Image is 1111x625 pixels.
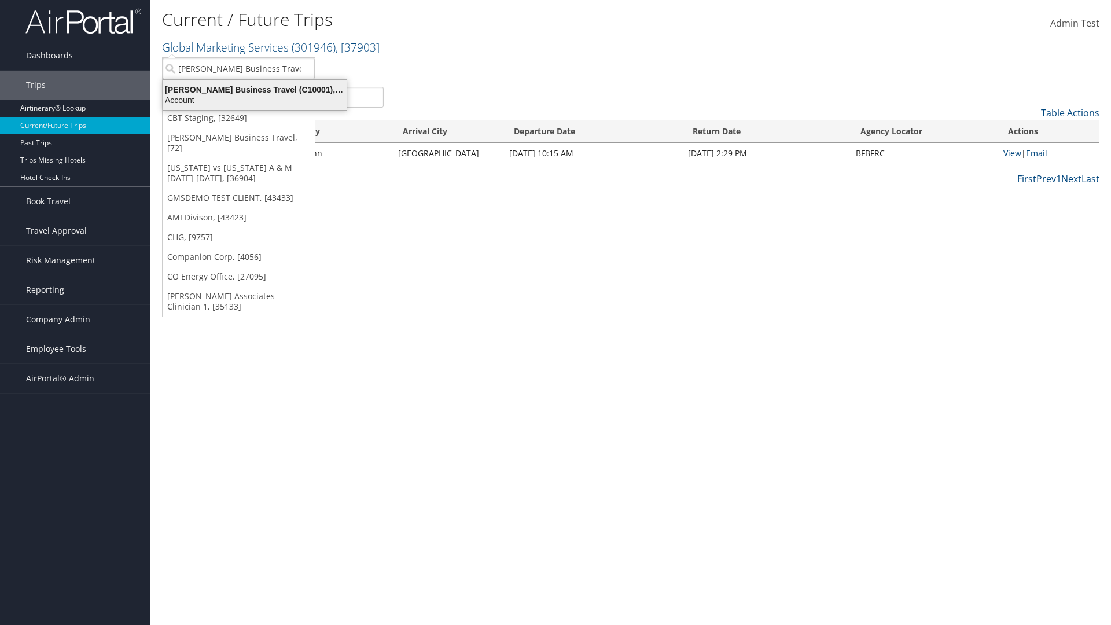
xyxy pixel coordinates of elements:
a: Prev [1036,172,1056,185]
p: Filter: [162,61,787,76]
td: | [998,143,1099,164]
span: , [ 37903 ] [336,39,380,55]
span: Trips [26,71,46,100]
th: Return Date: activate to sort column ascending [682,120,850,143]
div: [PERSON_NAME] Business Travel (C10001), [72] [156,84,354,95]
a: CO Energy Office, [27095] [163,267,315,286]
td: [DATE] 10:15 AM [503,143,682,164]
a: Last [1081,172,1099,185]
td: [US_STATE] Penn [251,143,392,164]
a: Global Marketing Services [162,39,380,55]
span: Risk Management [26,246,95,275]
span: Book Travel [26,187,71,216]
span: Travel Approval [26,216,87,245]
span: ( 301946 ) [292,39,336,55]
a: AMI Divison, [43423] [163,208,315,227]
td: BFBFRC [850,143,998,164]
span: Employee Tools [26,334,86,363]
span: AirPortal® Admin [26,364,94,393]
div: Account [156,95,354,105]
a: Table Actions [1041,106,1099,119]
a: First [1017,172,1036,185]
a: 1 [1056,172,1061,185]
span: Reporting [26,275,64,304]
a: CHG, [9757] [163,227,315,247]
a: CBT Staging, [32649] [163,108,315,128]
a: Admin Test [1050,6,1099,42]
th: Departure City: activate to sort column ascending [251,120,392,143]
a: GMSDEMO TEST CLIENT, [43433] [163,188,315,208]
td: [GEOGRAPHIC_DATA] [392,143,503,164]
th: Agency Locator: activate to sort column ascending [850,120,998,143]
th: Arrival City: activate to sort column ascending [392,120,503,143]
img: airportal-logo.png [25,8,141,35]
a: [PERSON_NAME] Associates - Clinician 1, [35133] [163,286,315,317]
td: [DATE] 2:29 PM [682,143,850,164]
a: [US_STATE] vs [US_STATE] A & M [DATE]-[DATE], [36904] [163,158,315,188]
a: Next [1061,172,1081,185]
th: Actions [998,120,1099,143]
a: [PERSON_NAME] Business Travel, [72] [163,128,315,158]
a: Email [1026,148,1047,159]
span: Company Admin [26,305,90,334]
span: Dashboards [26,41,73,70]
input: Search Accounts [163,58,315,79]
a: View [1003,148,1021,159]
a: Companion Corp, [4056] [163,247,315,267]
th: Departure Date: activate to sort column descending [503,120,682,143]
h1: Current / Future Trips [162,8,787,32]
span: Admin Test [1050,17,1099,30]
